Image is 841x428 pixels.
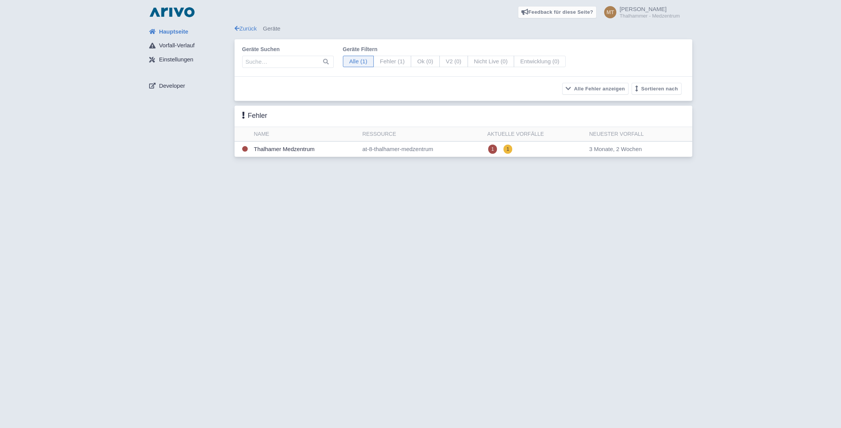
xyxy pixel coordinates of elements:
[518,6,597,18] a: Feedback für diese Seite?
[159,82,185,90] span: Developer
[242,45,334,53] label: Geräte suchen
[159,41,195,50] span: Vorfall-Verlauf
[373,56,411,68] span: Fehler (1)
[589,146,642,152] span: 3 Monate, 2 Wochen
[632,83,682,95] button: Sortieren nach
[586,127,692,142] th: Neuester Vorfall
[503,145,512,154] span: 1
[514,56,566,68] span: Entwicklung (0)
[343,45,566,53] label: Geräte filtern
[343,56,374,68] span: Alle (1)
[359,127,484,142] th: Ressource
[600,6,680,18] a: [PERSON_NAME] Thalhammer - Medzentrum
[143,24,235,39] a: Hauptseite
[619,6,666,12] span: [PERSON_NAME]
[143,53,235,67] a: Einstellungen
[159,27,188,36] span: Hauptseite
[148,6,196,18] img: logo
[242,56,334,68] input: Suche…
[143,79,235,93] a: Developer
[411,56,440,68] span: Ok (0)
[251,142,359,157] td: Thalhamer Medzentrum
[242,112,267,120] h3: Fehler
[488,145,497,154] span: 1
[484,127,586,142] th: Aktuelle Vorfälle
[562,83,629,95] button: Alle Fehler anzeigen
[619,13,680,18] small: Thalhammer - Medzentrum
[359,142,484,157] td: at-8-thalhamer-medzentrum
[235,24,692,33] div: Geräte
[143,39,235,53] a: Vorfall-Verlauf
[159,55,193,64] span: Einstellungen
[439,56,468,68] span: V2 (0)
[235,25,257,32] a: Zurück
[251,127,359,142] th: Name
[468,56,514,68] span: Nicht Live (0)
